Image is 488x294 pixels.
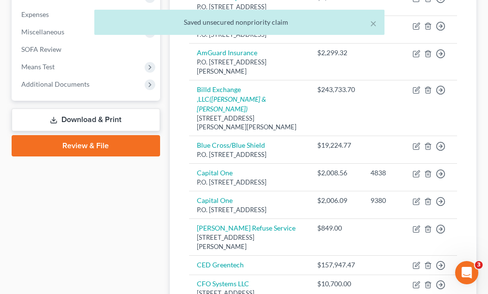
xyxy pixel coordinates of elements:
div: $157,947.47 [317,260,355,270]
div: P.O. [STREET_ADDRESS] [197,150,302,159]
div: $19,224.77 [317,140,355,150]
span: Means Test [21,62,55,71]
a: CED Greentech [197,261,244,269]
a: Review & File [12,135,160,156]
a: Capital One [197,169,233,177]
i: ([PERSON_NAME] & [PERSON_NAME]) [197,95,266,113]
iframe: Intercom live chat [455,261,478,284]
div: $2,006.09 [317,196,355,205]
a: SOFA Review [14,41,160,58]
div: $2,299.32 [317,48,355,58]
button: × [370,17,377,29]
div: [STREET_ADDRESS][PERSON_NAME][PERSON_NAME] [197,114,302,132]
div: $243,733.70 [317,85,355,94]
span: 3 [475,261,483,269]
a: Download & Print [12,108,160,131]
a: Blue Cross/Blue Shield [197,141,265,149]
div: [STREET_ADDRESS][PERSON_NAME] [197,233,302,251]
a: CFO Systems LLC [197,279,249,288]
div: 9380 [370,196,397,205]
div: $2,008.56 [317,168,355,178]
div: 4838 [370,168,397,178]
div: $849.00 [317,223,355,233]
div: P.O. [STREET_ADDRESS] [197,205,302,215]
div: P.O. [STREET_ADDRESS] [197,2,302,12]
a: Capital One [197,196,233,204]
div: P.O. [STREET_ADDRESS] [197,178,302,187]
a: Billd Exchange ,LLC([PERSON_NAME] & [PERSON_NAME]) [197,85,266,113]
div: $10,700.00 [317,279,355,289]
a: AmGuard Insurance [197,48,257,57]
a: [PERSON_NAME] Refuse Service [197,224,296,232]
div: Saved unsecured nonpriority claim [102,17,377,27]
span: SOFA Review [21,45,61,53]
div: P.O. [STREET_ADDRESS][PERSON_NAME] [197,58,302,76]
span: Additional Documents [21,80,89,88]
